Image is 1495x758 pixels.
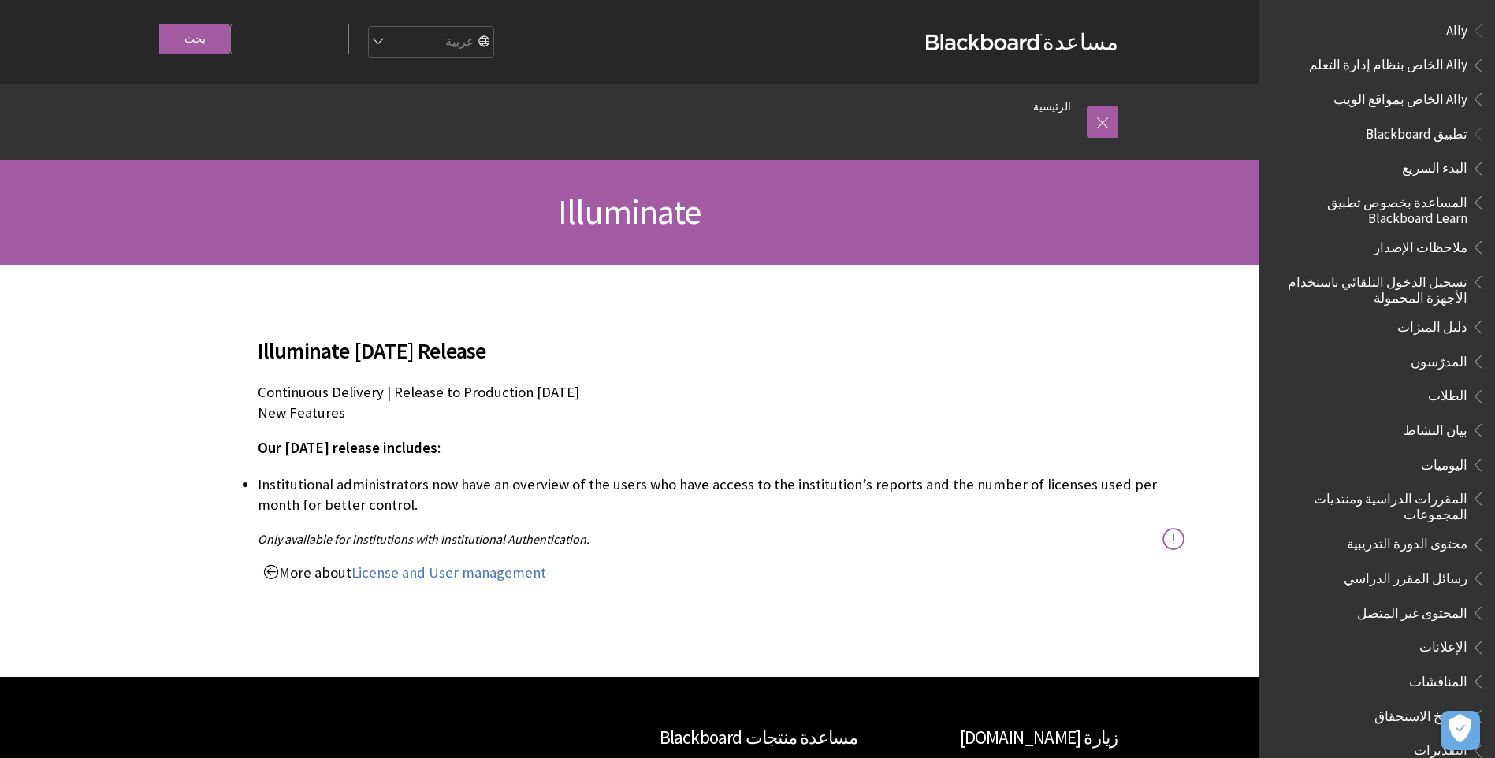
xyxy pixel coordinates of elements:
span: تطبيق Blackboard [1366,121,1467,142]
span: بيان النشاط [1404,417,1467,438]
span: المناقشات [1409,668,1467,689]
input: بحث [159,24,230,54]
p: Continuous Delivery | Release to Production [DATE] New Features [258,382,1235,423]
span: تسجيل الدخول التلقائي باستخدام الأجهزة المحمولة [1277,269,1467,306]
select: Site Language Selector [367,27,493,58]
span: الطلاب [1428,383,1467,404]
span: محتوى الدورة التدريبية [1347,531,1467,552]
a: زيارة [DOMAIN_NAME] [960,726,1118,749]
h2: مساعدة منتجات Blackboard [385,724,858,752]
p: Only available for institutions with Institutional Authentication. [258,530,1184,548]
span: البدء السريع [1402,155,1467,176]
span: Illuminate [558,190,701,233]
span: المحتوى غير المتصل [1357,600,1467,621]
h2: Illuminate [DATE] Release [258,315,1235,367]
span: الإعلانات [1419,634,1467,656]
span: Ally الخاص بنظام إدارة التعلم [1309,52,1467,73]
span: تواريخ الاستحقاق [1374,703,1467,724]
span: دليل الميزات [1397,314,1467,335]
span: Ally [1446,17,1467,39]
span: اليوميات [1421,451,1467,473]
span: المدرّسون [1411,348,1467,370]
span: Ally الخاص بمواقع الويب [1333,86,1467,107]
nav: Book outline for Anthology Ally Help [1268,17,1486,113]
p: Institutional administrators now have an overview of the users who have access to the institution... [258,474,1184,515]
span: المقررات الدراسية ومنتديات المجموعات [1277,485,1467,522]
a: الرئيسية [1033,97,1071,117]
span: ملاحظات الإصدار [1374,234,1467,255]
span: المساعدة بخصوص تطبيق Blackboard Learn [1277,189,1467,226]
span: Our [DATE] release includes: [258,439,441,457]
button: فتح التفضيلات [1441,711,1480,750]
a: مساعدةBlackboard [926,28,1118,56]
a: License and User management [351,563,546,582]
p: More about [258,563,1184,583]
span: رسائل المقرر الدراسي [1344,565,1467,586]
strong: Blackboard [926,34,1043,50]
